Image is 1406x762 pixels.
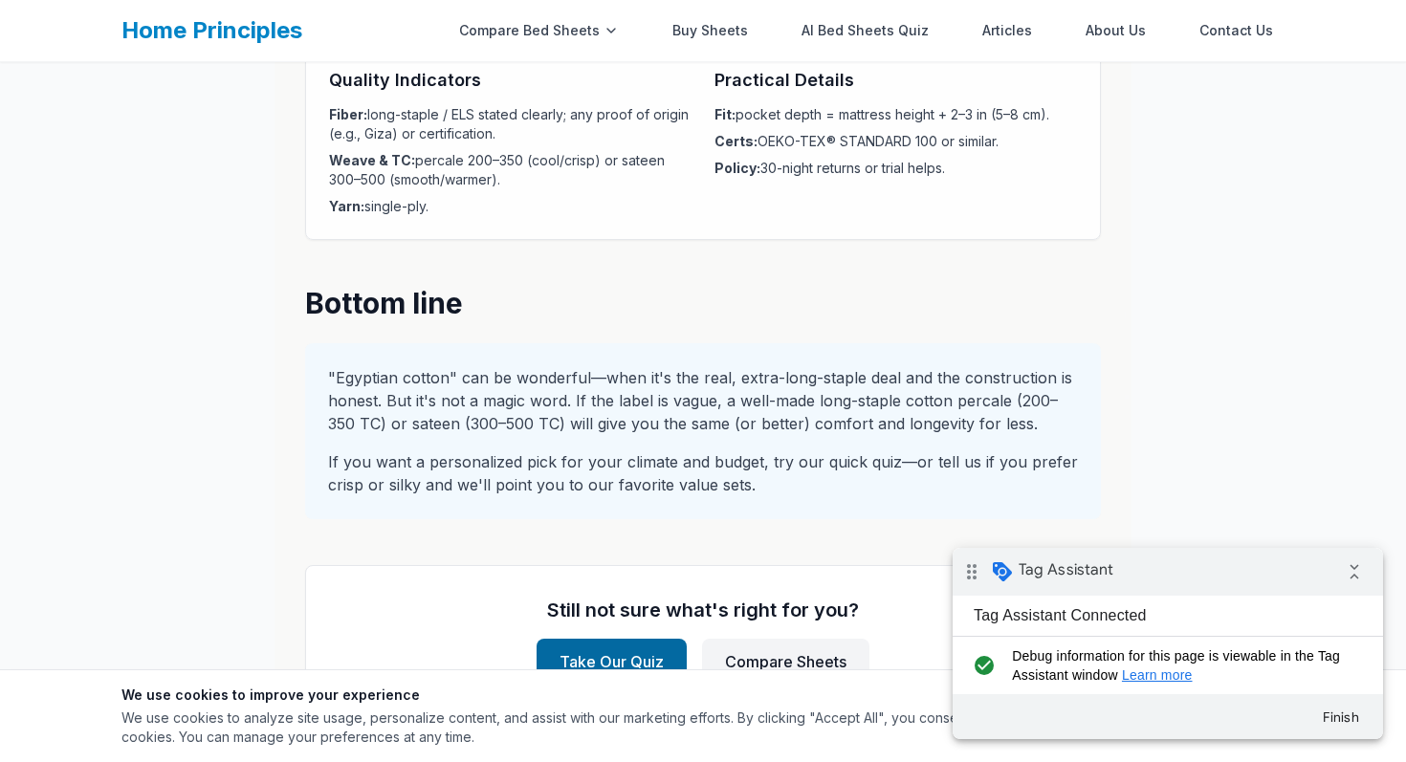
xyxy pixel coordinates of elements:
i: Collapse debug badge [383,5,421,43]
p: We use cookies to analyze site usage, personalize content, and assist with our marketing efforts.... [121,708,1080,747]
strong: Yarn: [329,198,364,214]
a: Compare Sheets [702,639,869,685]
a: Articles [971,11,1044,50]
li: single-ply. [329,197,692,216]
div: Compare Bed Sheets [448,11,630,50]
a: Buy Sheets [661,11,759,50]
li: long-staple / ELS stated clearly; any proof of origin (e.g., Giza) or certification. [329,105,692,143]
a: Home Principles [121,16,302,44]
li: pocket depth = mattress height + 2–3 in (5–8 cm). [714,105,1077,124]
span: Tag Assistant [66,12,161,32]
p: "Egyptian cotton" can be wonderful—when it's the real, extra-long-staple deal and the constructio... [328,366,1078,435]
h3: Practical Details [714,67,1077,94]
h2: Bottom line [305,286,1101,320]
a: Learn more [169,120,240,135]
span: Debug information for this page is viewable in the Tag Assistant window [59,98,399,137]
strong: Policy: [714,160,760,176]
a: AI Bed Sheets Quiz [790,11,940,50]
li: 30-night returns or trial helps. [714,159,1077,178]
h3: Quality Indicators [329,67,692,94]
strong: Fiber: [329,106,367,122]
a: Contact Us [1188,11,1285,50]
strong: Fit: [714,106,736,122]
button: Finish [354,152,423,186]
strong: Weave & TC: [329,152,415,168]
p: If you want a personalized pick for your climate and budget, try our quick quiz—or tell us if you... [328,450,1078,496]
h3: We use cookies to improve your experience [121,686,1080,705]
li: OEKO-TEX® STANDARD 100 or similar. [714,132,1077,151]
a: Take Our Quiz [537,639,687,685]
h3: Still not sure what's right for you? [337,597,1069,623]
a: About Us [1074,11,1157,50]
i: check_circle [15,98,47,137]
li: percale 200–350 (cool/crisp) or sateen 300–500 (smooth/warmer). [329,151,692,189]
strong: Certs: [714,133,758,149]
